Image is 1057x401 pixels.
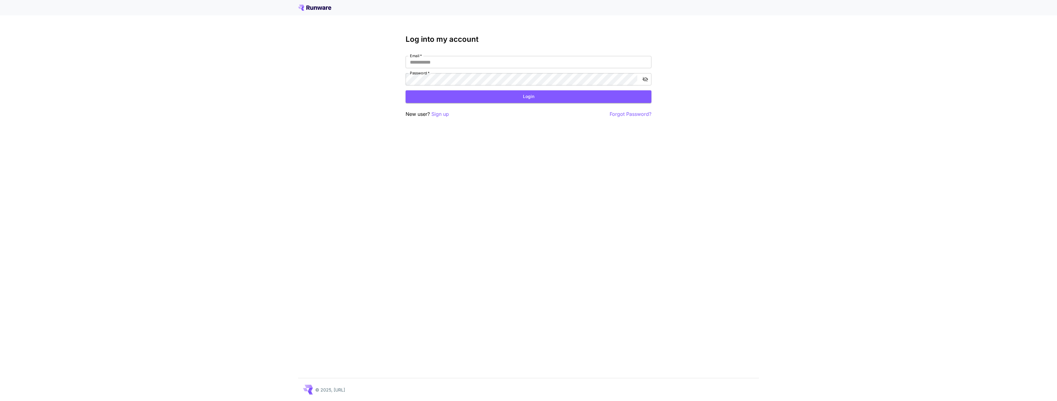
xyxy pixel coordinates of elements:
[640,74,651,85] button: toggle password visibility
[406,110,449,118] p: New user?
[406,90,651,103] button: Login
[431,110,449,118] button: Sign up
[406,35,651,44] h3: Log into my account
[315,387,345,393] p: © 2025, [URL]
[410,53,422,58] label: Email
[610,110,651,118] button: Forgot Password?
[410,70,430,76] label: Password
